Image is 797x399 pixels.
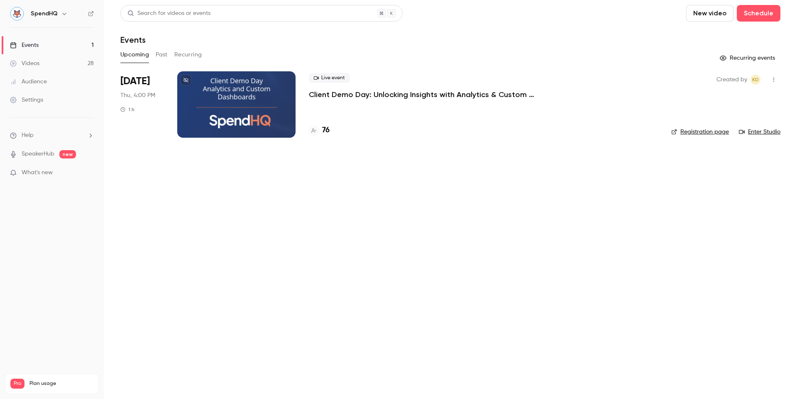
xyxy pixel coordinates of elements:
button: New video [686,5,733,22]
span: Created by [716,75,747,85]
li: help-dropdown-opener [10,131,94,140]
button: Upcoming [120,48,149,61]
h4: 76 [322,125,330,136]
span: new [59,150,76,158]
button: Recurring [174,48,202,61]
a: Enter Studio [739,128,780,136]
div: 1 h [120,106,134,113]
div: Search for videos or events [127,9,210,18]
span: Kelly Divine [751,75,760,85]
div: Events [10,41,39,49]
a: 76 [309,125,330,136]
div: Audience [10,78,47,86]
a: Client Demo Day: Unlocking Insights with Analytics & Custom Dashboards [309,90,558,100]
a: SpeakerHub [22,150,54,158]
span: KD [752,75,759,85]
div: Sep 25 Thu, 10:00 AM (America/New York) [120,71,164,138]
span: Live event [309,73,350,83]
span: Plan usage [29,380,93,387]
a: Registration page [671,128,729,136]
span: Thu, 4:00 PM [120,91,155,100]
img: SpendHQ [10,7,24,20]
span: Help [22,131,34,140]
span: What's new [22,168,53,177]
h6: SpendHQ [31,10,58,18]
h1: Events [120,35,146,45]
div: Settings [10,96,43,104]
button: Past [156,48,168,61]
div: Videos [10,59,39,68]
span: [DATE] [120,75,150,88]
iframe: Noticeable Trigger [84,169,94,177]
button: Schedule [737,5,780,22]
button: Recurring events [716,51,780,65]
span: Pro [10,379,24,389]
